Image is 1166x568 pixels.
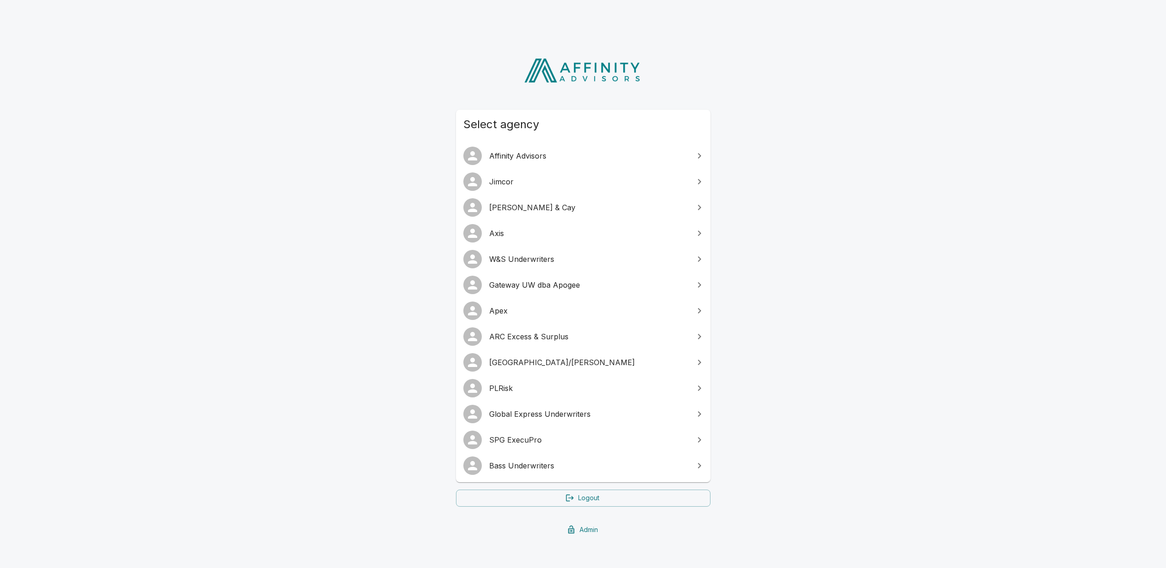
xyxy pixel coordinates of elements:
a: Admin [456,521,710,538]
img: Affinity Advisors Logo [517,55,649,86]
span: ARC Excess & Surplus [489,331,688,342]
span: [GEOGRAPHIC_DATA]/[PERSON_NAME] [489,357,688,368]
a: Logout [456,490,710,507]
a: Axis [456,220,710,246]
a: Jimcor [456,169,710,195]
span: Bass Underwriters [489,460,688,471]
span: Gateway UW dba Apogee [489,279,688,290]
a: Global Express Underwriters [456,401,710,427]
a: ARC Excess & Surplus [456,324,710,349]
span: Apex [489,305,688,316]
span: PLRisk [489,383,688,394]
span: W&S Underwriters [489,254,688,265]
a: Bass Underwriters [456,453,710,479]
a: SPG ExecuPro [456,427,710,453]
a: [GEOGRAPHIC_DATA]/[PERSON_NAME] [456,349,710,375]
a: [PERSON_NAME] & Cay [456,195,710,220]
a: Gateway UW dba Apogee [456,272,710,298]
span: [PERSON_NAME] & Cay [489,202,688,213]
a: PLRisk [456,375,710,401]
a: W&S Underwriters [456,246,710,272]
span: SPG ExecuPro [489,434,688,445]
a: Apex [456,298,710,324]
span: Select agency [463,117,703,132]
span: Jimcor [489,176,688,187]
span: Affinity Advisors [489,150,688,161]
span: Global Express Underwriters [489,408,688,420]
a: Affinity Advisors [456,143,710,169]
span: Axis [489,228,688,239]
